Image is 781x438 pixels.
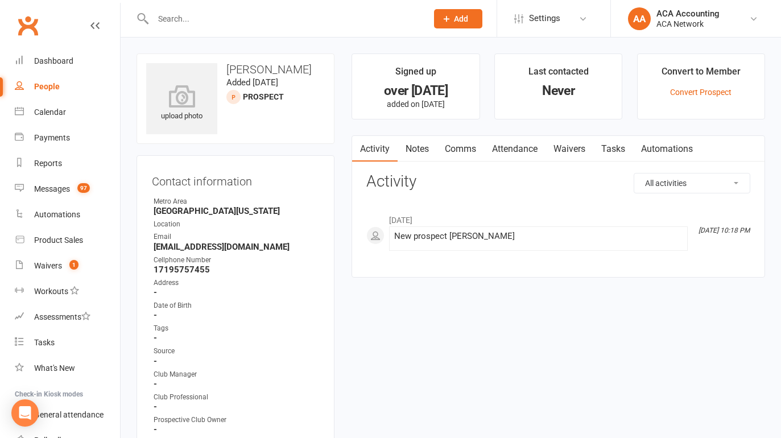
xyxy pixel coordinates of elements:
[154,392,319,403] div: Club Professional
[15,74,120,100] a: People
[34,133,70,142] div: Payments
[434,9,482,28] button: Add
[15,253,120,279] a: Waivers 1
[15,176,120,202] a: Messages 97
[34,235,83,245] div: Product Sales
[154,346,319,357] div: Source
[395,64,436,85] div: Signed up
[154,287,319,297] strong: -
[15,356,120,381] a: What's New
[154,333,319,343] strong: -
[15,228,120,253] a: Product Sales
[154,323,319,334] div: Tags
[154,232,319,242] div: Email
[15,402,120,428] a: General attendance kiosk mode
[154,242,319,252] strong: [EMAIL_ADDRESS][DOMAIN_NAME]
[699,226,750,234] i: [DATE] 10:18 PM
[146,63,325,76] h3: [PERSON_NAME]
[154,424,319,435] strong: -
[484,136,546,162] a: Attendance
[454,14,468,23] span: Add
[362,85,469,97] div: over [DATE]
[34,363,75,373] div: What's New
[34,287,68,296] div: Workouts
[662,64,741,85] div: Convert to Member
[154,196,319,207] div: Metro Area
[34,312,90,321] div: Assessments
[505,85,611,97] div: Never
[15,330,120,356] a: Tasks
[34,338,55,347] div: Tasks
[154,310,319,320] strong: -
[15,100,120,125] a: Calendar
[69,260,78,270] span: 1
[15,48,120,74] a: Dashboard
[154,415,319,425] div: Prospective Club Owner
[154,278,319,288] div: Address
[352,136,398,162] a: Activity
[34,159,62,168] div: Reports
[15,279,120,304] a: Workouts
[529,6,560,31] span: Settings
[154,369,319,380] div: Club Manager
[15,202,120,228] a: Automations
[154,402,319,412] strong: -
[154,356,319,366] strong: -
[656,19,720,29] div: ACA Network
[437,136,484,162] a: Comms
[670,88,732,97] a: Convert Prospect
[34,82,60,91] div: People
[366,173,750,191] h3: Activity
[243,92,284,101] snap: prospect
[226,77,278,88] time: Added [DATE]
[656,9,720,19] div: ACA Accounting
[14,11,42,40] a: Clubworx
[15,151,120,176] a: Reports
[398,136,437,162] a: Notes
[34,210,80,219] div: Automations
[628,7,651,30] div: AA
[154,265,319,275] strong: 17195757455
[34,410,104,419] div: General attendance
[366,208,750,226] li: [DATE]
[528,64,589,85] div: Last contacted
[593,136,633,162] a: Tasks
[34,261,62,270] div: Waivers
[15,125,120,151] a: Payments
[11,399,39,427] div: Open Intercom Messenger
[154,379,319,389] strong: -
[150,11,419,27] input: Search...
[77,183,90,193] span: 97
[34,108,66,117] div: Calendar
[633,136,701,162] a: Automations
[394,232,683,241] div: New prospect [PERSON_NAME]
[15,304,120,330] a: Assessments
[154,219,319,230] div: Location
[546,136,593,162] a: Waivers
[362,100,469,109] p: added on [DATE]
[154,255,319,266] div: Cellphone Number
[154,206,319,216] strong: [GEOGRAPHIC_DATA][US_STATE]
[154,300,319,311] div: Date of Birth
[152,171,319,188] h3: Contact information
[146,85,217,122] div: upload photo
[34,184,70,193] div: Messages
[34,56,73,65] div: Dashboard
